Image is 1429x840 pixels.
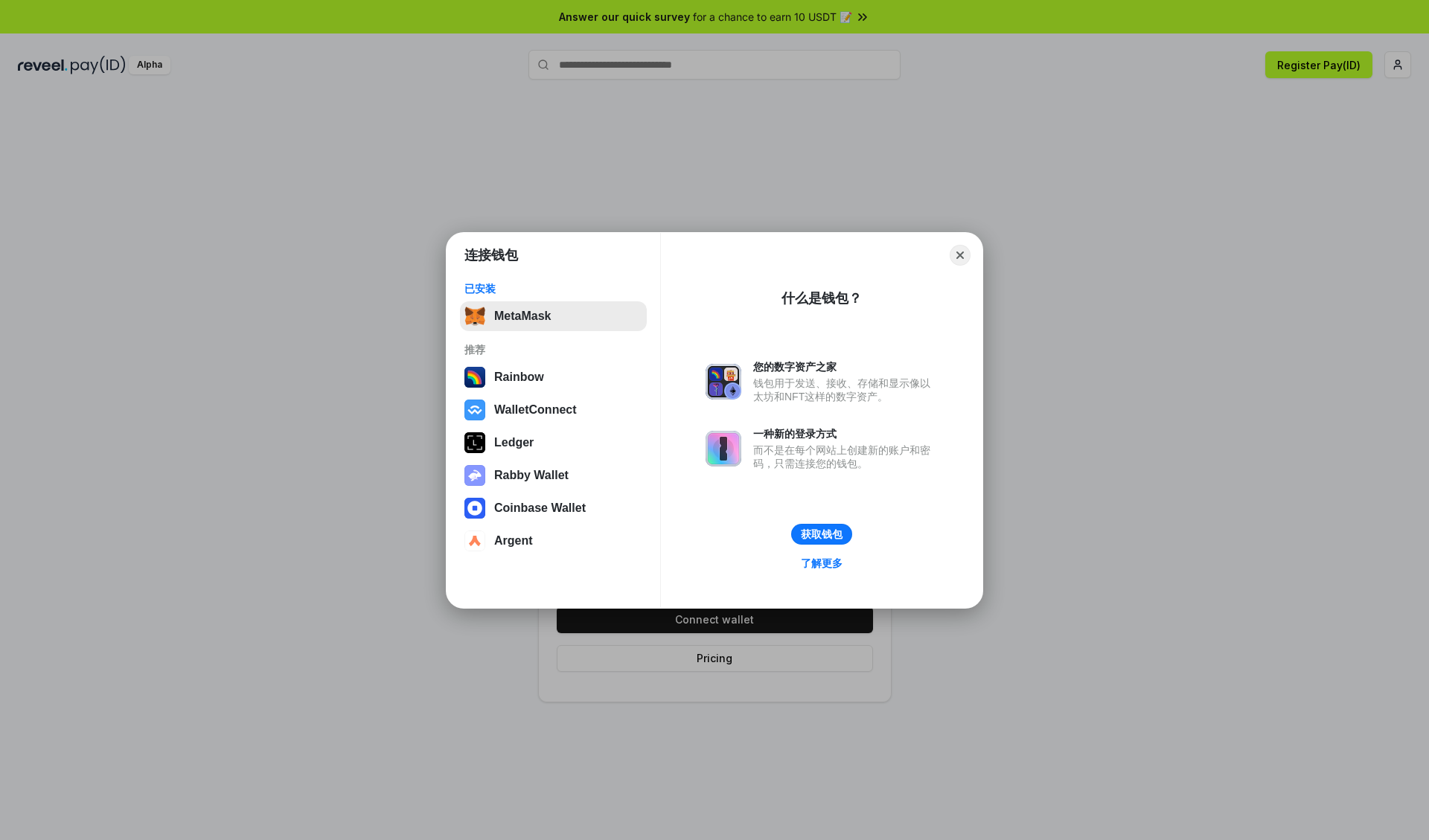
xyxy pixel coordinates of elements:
[464,246,518,264] h1: 连接钱包
[801,528,843,541] div: 获取钱包
[464,282,642,295] div: 已安装
[753,376,938,403] div: 钱包用于发送、接收、存储和显示像以太坊和NFT这样的数字资产。
[464,343,642,356] div: 推荐
[460,362,647,392] button: Rainbow
[464,306,485,327] img: svg+xml,%3Csvg%20fill%3D%22none%22%20height%3D%2233%22%20viewBox%3D%220%200%2035%2033%22%20width%...
[464,465,485,486] img: svg+xml,%3Csvg%20xmlns%3D%22http%3A%2F%2Fwww.w3.org%2F2000%2Fsvg%22%20fill%3D%22none%22%20viewBox...
[464,367,485,388] img: svg+xml,%3Csvg%20width%3D%22120%22%20height%3D%22120%22%20viewBox%3D%220%200%20120%20120%22%20fil...
[494,469,569,482] div: Rabby Wallet
[460,461,647,490] button: Rabby Wallet
[706,431,741,467] img: svg+xml,%3Csvg%20xmlns%3D%22http%3A%2F%2Fwww.w3.org%2F2000%2Fsvg%22%20fill%3D%22none%22%20viewBox...
[494,371,544,384] div: Rainbow
[494,403,577,417] div: WalletConnect
[464,432,485,453] img: svg+xml,%3Csvg%20xmlns%3D%22http%3A%2F%2Fwww.w3.org%2F2000%2Fsvg%22%20width%3D%2228%22%20height%3...
[464,530,485,551] img: svg+xml,%3Csvg%20width%3D%2228%22%20height%3D%2228%22%20viewBox%3D%220%200%2028%2028%22%20fill%3D...
[460,526,647,556] button: Argent
[464,498,485,519] img: svg+xml,%3Csvg%20width%3D%2228%22%20height%3D%2228%22%20viewBox%3D%220%200%2028%2028%22%20fill%3D...
[460,395,647,425] button: WalletConnect
[464,400,485,420] img: svg+xml,%3Csvg%20width%3D%2228%22%20height%3D%2228%22%20viewBox%3D%220%200%2028%2028%22%20fill%3D...
[801,557,843,570] div: 了解更多
[781,289,862,307] div: 什么是钱包？
[460,493,647,523] button: Coinbase Wallet
[753,443,938,470] div: 而不是在每个网站上创建新的账户和密码，只需连接您的钱包。
[460,428,647,458] button: Ledger
[753,427,938,440] div: 一种新的登录方式
[950,245,971,266] button: Close
[792,554,851,573] a: 了解更多
[706,364,741,400] img: svg+xml,%3Csvg%20xmlns%3D%22http%3A%2F%2Fwww.w3.org%2F2000%2Fsvg%22%20fill%3D%22none%22%20viewBox...
[494,534,533,548] div: Argent
[494,310,551,323] div: MetaMask
[753,360,938,373] div: 您的数字资产之家
[494,501,586,515] div: Coinbase Wallet
[460,301,647,331] button: MetaMask
[791,524,852,545] button: 获取钱包
[494,436,534,449] div: Ledger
